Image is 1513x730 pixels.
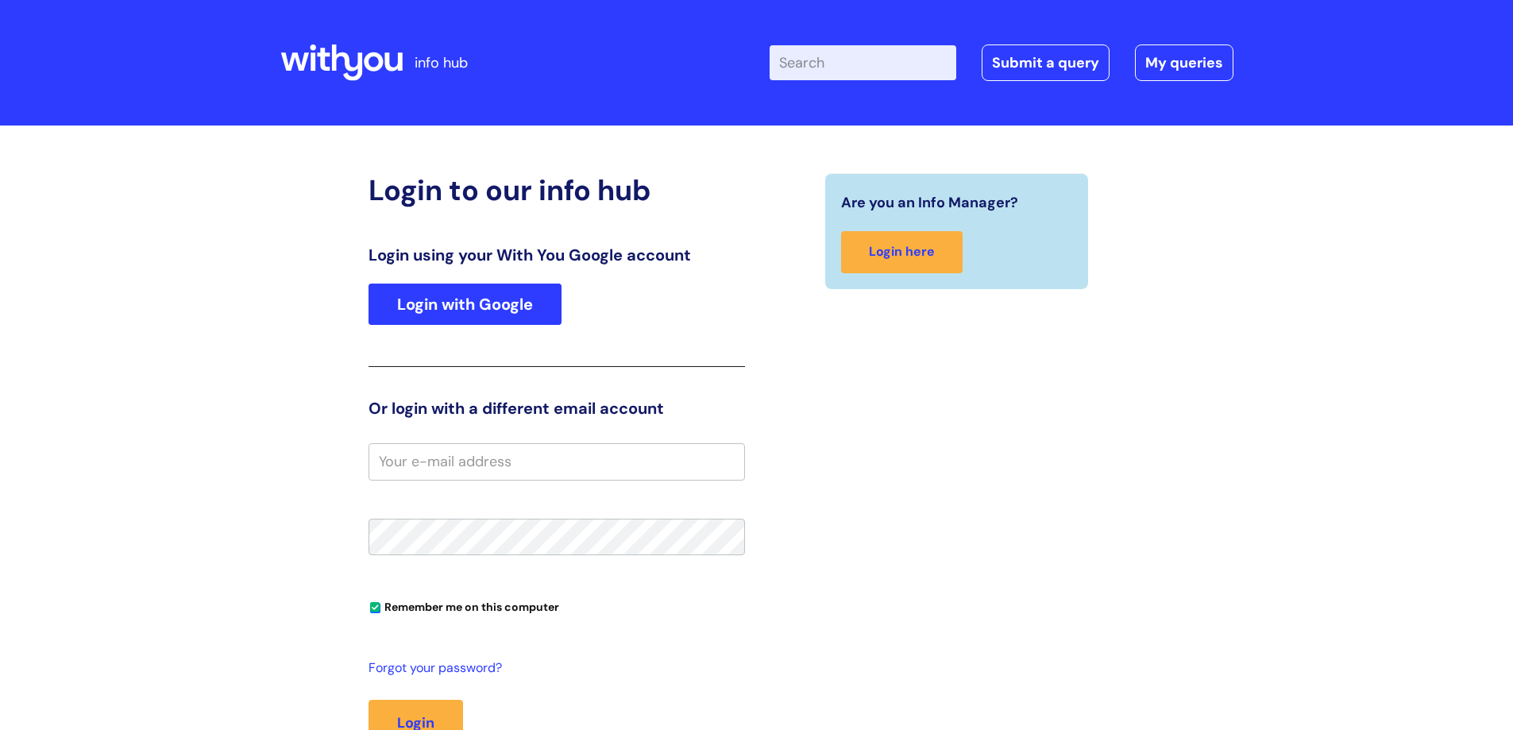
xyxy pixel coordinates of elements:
span: Are you an Info Manager? [841,190,1018,215]
a: Forgot your password? [369,657,737,680]
a: Login with Google [369,284,562,325]
a: My queries [1135,44,1233,81]
p: info hub [415,50,468,75]
input: Remember me on this computer [370,603,380,613]
label: Remember me on this computer [369,597,559,614]
h3: Or login with a different email account [369,399,745,418]
h2: Login to our info hub [369,173,745,207]
h3: Login using your With You Google account [369,245,745,265]
a: Submit a query [982,44,1110,81]
input: Your e-mail address [369,443,745,480]
input: Search [770,45,956,80]
div: You can uncheck this option if you're logging in from a shared device [369,593,745,619]
a: Login here [841,231,963,273]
